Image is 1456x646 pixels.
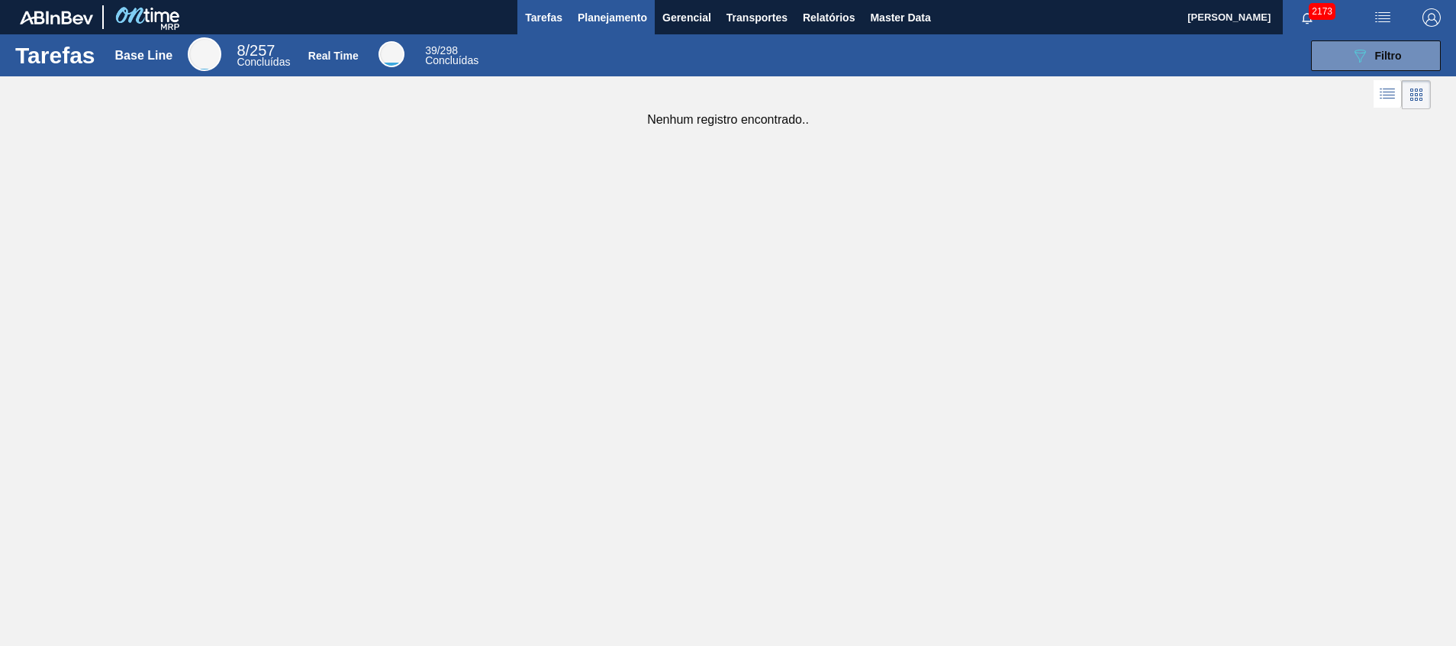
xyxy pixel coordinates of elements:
[425,54,478,66] span: Concluídas
[1374,80,1402,109] div: Visão em Lista
[425,44,458,57] span: / 298
[188,37,221,71] div: Base Line
[578,8,647,27] span: Planejamento
[803,8,855,27] span: Relatórios
[237,56,290,68] span: Concluídas
[237,44,290,67] div: Base Line
[115,49,173,63] div: Base Line
[1283,7,1332,28] button: Notificações
[662,8,711,27] span: Gerencial
[1374,8,1392,27] img: userActions
[1402,80,1431,109] div: Visão em Cards
[20,11,93,24] img: TNhmsLtSVTkK8tSr43FrP2fwEKptu5GPRR3wAAAABJRU5ErkJggg==
[237,42,245,59] span: 8
[308,50,359,62] div: Real Time
[1309,3,1335,20] span: 2173
[525,8,562,27] span: Tarefas
[425,44,437,57] span: 39
[726,8,788,27] span: Transportes
[870,8,930,27] span: Master Data
[1311,40,1441,71] button: Filtro
[1422,8,1441,27] img: Logout
[378,41,404,67] div: Real Time
[15,47,95,64] h1: Tarefas
[237,42,275,59] span: / 257
[1375,50,1402,62] span: Filtro
[425,46,478,66] div: Real Time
